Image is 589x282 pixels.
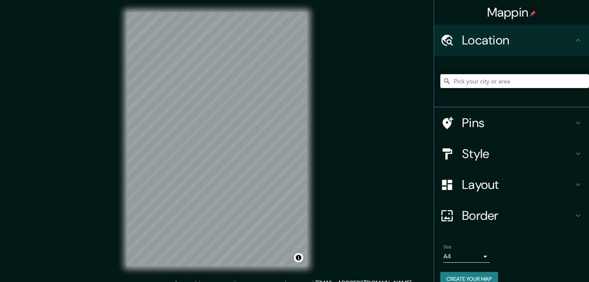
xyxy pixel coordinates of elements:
h4: Mappin [487,5,536,20]
h4: Layout [462,177,574,192]
canvas: Map [127,12,307,266]
h4: Pins [462,115,574,131]
div: Pins [434,107,589,138]
div: Location [434,25,589,56]
h4: Style [462,146,574,161]
div: Style [434,138,589,169]
h4: Border [462,208,574,223]
h4: Location [462,32,574,48]
img: pin-icon.png [530,10,536,17]
div: Border [434,200,589,231]
div: Layout [434,169,589,200]
label: Size [443,244,452,250]
div: A4 [443,250,490,263]
button: Toggle attribution [294,253,303,262]
input: Pick your city or area [440,74,589,88]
